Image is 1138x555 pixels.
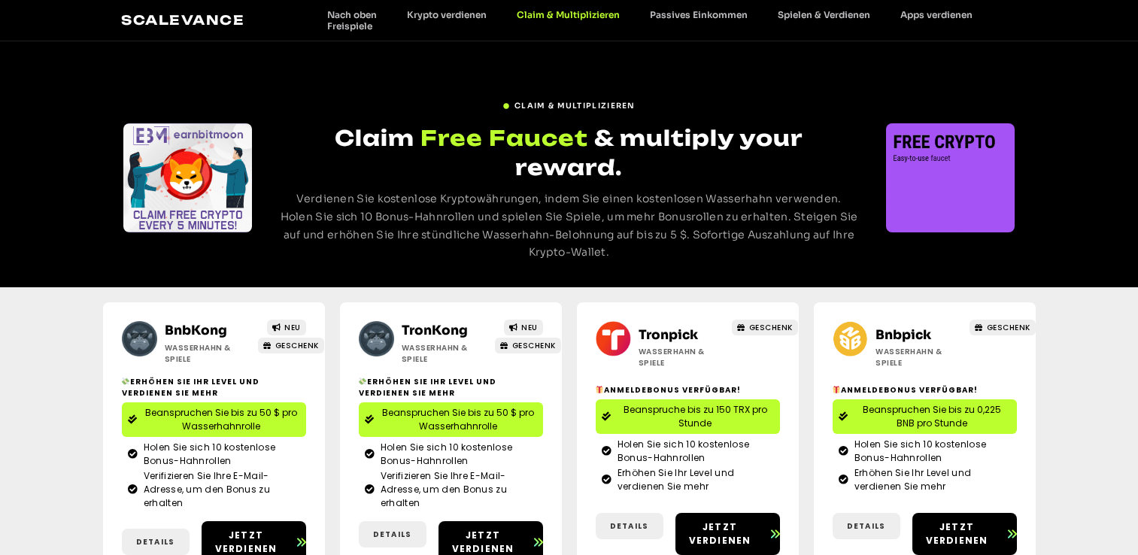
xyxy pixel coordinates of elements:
[987,322,1030,333] span: GESCHENK
[392,9,502,20] a: Krypto verdienen
[833,399,1017,434] a: Beanspruchen Sie bis zu 0,225 BNB pro Stunde
[885,9,988,20] a: Apps verdienen
[280,190,858,262] p: Verdienen Sie kostenlose Kryptowährungen, indem Sie einen kostenlosen Wasserhahn verwenden. Holen...
[402,323,468,338] a: TronKong
[140,441,300,468] span: Holen Sie sich 10 kostenlose Bonus-Hahnrollen
[512,340,556,351] span: GESCHENK
[359,376,496,399] font: Erhöhen Sie Ihr Level und verdienen Sie mehr
[763,9,885,20] a: Spielen & Verdienen
[140,469,300,510] span: Verifizieren Sie Ihre E-Mail-Adresse, um den Bonus zu erhalten
[614,438,774,465] span: Holen Sie sich 10 kostenlose Bonus-Hahnrollen
[312,20,387,32] a: Freispiele
[675,520,765,547] span: Jetzt verdienen
[876,346,970,368] h2: Wasserhahn & Spiele
[854,403,1011,430] span: Beanspruchen Sie bis zu 0,225 BNB pro Stunde
[165,342,259,365] h2: Wasserhahn & Spiele
[143,406,300,433] span: Beanspruchen Sie bis zu 50 $ pro Wasserhahnrolle
[312,9,392,20] a: Nach oben
[515,125,803,180] span: & multiply your reward.
[639,346,733,368] h2: Wasserhahn & Spiele
[596,386,603,393] img: 🎁
[335,125,414,151] span: Claim
[749,322,793,333] span: GESCHENK
[604,384,741,396] font: Anmeldebonus verfügbar!
[847,520,885,532] span: Details
[596,513,663,539] a: Details
[402,342,496,365] h2: Wasserhahn & Spiele
[359,521,426,547] a: Details
[123,123,252,232] div: Diapositive
[617,403,774,430] span: Beanspruche bis zu 150 TRX pro Stunde
[596,399,780,434] a: Beanspruche bis zu 150 TRX pro Stunde
[312,9,1016,32] nav: Menü
[610,520,648,532] span: Details
[377,441,537,468] span: Holen Sie sich 10 kostenlose Bonus-Hahnrollen
[359,402,543,437] a: Beanspruchen Sie bis zu 50 $ pro Wasserhahnrolle
[614,466,774,493] span: Erhöhen Sie Ihr Level und verdienen Sie mehr
[165,323,227,338] a: BnbKong
[373,529,411,540] span: Details
[851,466,1011,493] span: Erhöhen Sie Ihr Level und verdienen Sie mehr
[122,529,190,555] a: Details
[504,320,543,335] a: NEU
[639,327,698,343] a: Tronpick
[258,338,324,353] a: GESCHENK
[514,100,636,111] span: Claim & Multiplizieren
[970,320,1036,335] a: GESCHENK
[359,378,366,385] img: 💸
[495,338,561,353] a: GESCHENK
[851,438,1011,465] span: Holen Sie sich 10 kostenlose Bonus-Hahnrollen
[420,123,588,153] span: Free Faucet
[876,327,931,343] a: Bnbpick
[122,376,259,399] font: Erhöhen Sie Ihr Level und verdienen Sie mehr
[912,520,1002,547] span: Jetzt verdienen
[380,406,537,433] span: Beanspruchen Sie bis zu 50 $ pro Wasserhahnrolle
[833,513,900,539] a: Details
[502,94,636,111] a: Claim & Multiplizieren
[121,12,244,28] a: Scalevance
[833,386,840,393] img: 🎁
[502,9,635,20] a: Claim & Multiplizieren
[377,469,537,510] span: Verifizieren Sie Ihre E-Mail-Adresse, um den Bonus zu erhalten
[267,320,306,335] a: NEU
[275,340,319,351] span: GESCHENK
[284,322,301,333] span: NEU
[521,322,538,333] span: NEU
[841,384,978,396] font: Anmeldebonus verfügbar!
[122,378,129,385] img: 💸
[635,9,763,20] a: Passives Einkommen
[732,320,798,335] a: GESCHENK
[912,513,1017,555] a: Jetzt verdienen
[675,513,780,555] a: Jetzt verdienen
[136,536,174,547] span: Details
[122,402,306,437] a: Beanspruchen Sie bis zu 50 $ pro Wasserhahnrolle
[886,123,1015,232] div: Diapositive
